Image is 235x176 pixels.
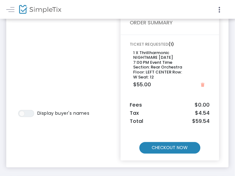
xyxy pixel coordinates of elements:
[199,82,206,88] button: Close
[169,41,174,47] span: (1)
[130,42,210,47] h6: TICKET REQUESTED
[139,142,201,154] m-button: CHECKOUT NOW
[192,118,210,125] span: $59.54
[130,102,210,108] h5: Fees
[133,82,151,88] h5: $55.00
[130,20,210,26] h5: ORDER SUMMARY
[133,50,186,80] h6: 1 X Thrillharmonic NIGHTMARE [DATE] 7:00 PM Event Time Section: Rear Orchestra Floor: LEFT CENTER...
[130,118,210,125] h5: Total
[130,110,210,117] h5: Tax
[37,110,90,117] span: Display buyer's names
[195,102,210,108] span: $0.00
[195,110,210,117] span: $4.54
